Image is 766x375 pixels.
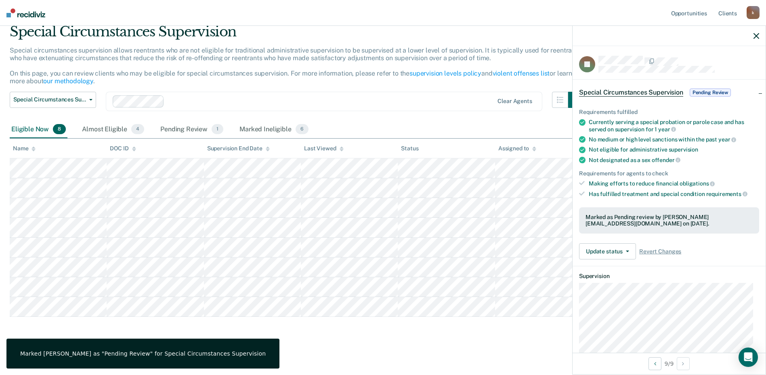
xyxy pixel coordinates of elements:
span: obligations [680,180,715,187]
div: Has fulfilled treatment and special condition [589,190,759,198]
div: Requirements for agents to check [579,170,759,177]
div: Clear agents [497,98,532,105]
div: Almost Eligible [80,121,146,139]
span: Special Circumstances Supervision [579,88,683,97]
div: Special Circumstances SupervisionPending Review [573,80,766,105]
div: Name [13,145,36,152]
span: 6 [296,124,308,135]
div: Marked [PERSON_NAME] as "Pending Review" for Special Circumstances Supervision [20,350,266,357]
div: k [747,6,760,19]
img: Recidiviz [6,8,45,17]
span: Pending Review [690,88,731,97]
span: Revert Changes [639,248,681,255]
span: 8 [53,124,66,135]
div: Pending Review [159,121,225,139]
div: Special Circumstances Supervision [10,23,584,46]
div: Not eligible for administrative [589,146,759,153]
span: 4 [131,124,144,135]
a: our methodology [43,77,93,85]
div: Marked as Pending review by [PERSON_NAME][EMAIL_ADDRESS][DOMAIN_NAME] on [DATE]. [586,214,753,228]
div: Not designated as a sex [589,156,759,164]
button: Update status [579,243,636,259]
button: Next Opportunity [677,357,690,370]
a: supervision levels policy [409,70,481,77]
div: Currently serving a special probation or parole case and has served on supervision for 1 [589,119,759,133]
button: Previous Opportunity [648,357,661,370]
span: supervision [669,146,698,153]
a: violent offenses list [493,70,550,77]
div: No medium or high level sanctions within the past [589,136,759,143]
div: Marked Ineligible [238,121,310,139]
div: Eligible Now [10,121,67,139]
div: Making efforts to reduce financial [589,180,759,187]
div: DOC ID [110,145,136,152]
span: requirements [706,191,747,197]
span: year [718,136,736,143]
div: Last Viewed [304,145,343,152]
span: Special Circumstances Supervision [13,96,86,103]
span: year [658,126,676,133]
div: Assigned to [498,145,536,152]
span: offender [652,157,681,163]
span: 1 [212,124,223,135]
p: Special circumstances supervision allows reentrants who are not eligible for traditional administ... [10,46,581,85]
dt: Supervision [579,273,759,280]
div: 9 / 9 [573,353,766,374]
div: Status [401,145,418,152]
div: Requirements fulfilled [579,109,759,116]
div: Supervision End Date [207,145,270,152]
div: Open Intercom Messenger [739,348,758,367]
